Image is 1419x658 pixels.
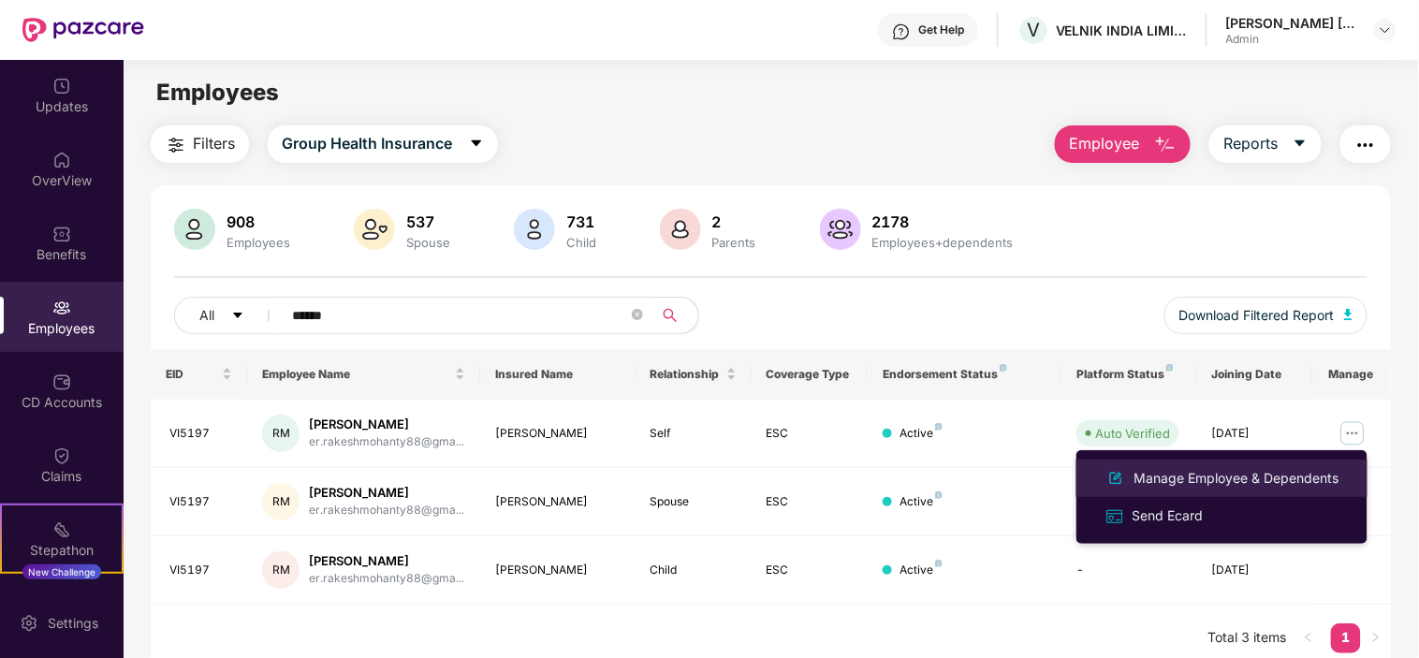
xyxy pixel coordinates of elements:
span: Employees [156,79,279,106]
span: right [1370,632,1382,643]
td: - [1061,536,1197,605]
li: Previous Page [1294,623,1324,653]
div: Parents [709,235,760,250]
img: svg+xml;base64,PHN2ZyBpZD0iU2V0dGluZy0yMHgyMCIgeG1sbnM9Imh0dHA6Ly93d3cudzMub3JnLzIwMDAvc3ZnIiB3aW... [20,614,38,633]
img: svg+xml;base64,PHN2ZyBpZD0iRW1wbG95ZWVzIiB4bWxucz0iaHR0cDovL3d3dy53My5vcmcvMjAwMC9zdmciIHdpZHRoPS... [52,299,71,317]
div: [PERSON_NAME] [309,416,464,433]
div: [DATE] [1212,562,1298,579]
div: Employees [223,235,294,250]
div: VELNIK INDIA LIMITED [1056,22,1187,39]
div: VI5197 [169,425,233,443]
div: Active [900,562,943,579]
div: [PERSON_NAME] [495,493,621,511]
button: left [1294,623,1324,653]
img: svg+xml;base64,PHN2ZyBpZD0iRHJvcGRvd24tMzJ4MzIiIHhtbG5zPSJodHRwOi8vd3d3LnczLm9yZy8yMDAwL3N2ZyIgd2... [1378,22,1393,37]
span: Filters [193,132,235,155]
img: svg+xml;base64,PHN2ZyB4bWxucz0iaHR0cDovL3d3dy53My5vcmcvMjAwMC9zdmciIHhtbG5zOnhsaW5rPSJodHRwOi8vd3... [660,209,701,250]
img: svg+xml;base64,PHN2ZyB4bWxucz0iaHR0cDovL3d3dy53My5vcmcvMjAwMC9zdmciIHhtbG5zOnhsaW5rPSJodHRwOi8vd3... [1344,309,1353,320]
th: Insured Name [480,349,636,400]
button: right [1361,623,1391,653]
div: Stepathon [2,541,122,560]
button: Allcaret-down [174,297,288,334]
button: Filters [151,125,249,163]
span: left [1303,632,1314,643]
span: Employee [1069,132,1139,155]
a: 1 [1331,623,1361,651]
div: Platform Status [1076,367,1182,382]
div: ESC [767,493,853,511]
div: Settings [42,614,104,633]
img: svg+xml;base64,PHN2ZyB4bWxucz0iaHR0cDovL3d3dy53My5vcmcvMjAwMC9zdmciIHdpZHRoPSIyMSIgaGVpZ2h0PSIyMC... [52,520,71,539]
div: [PERSON_NAME] [495,425,621,443]
div: VI5197 [169,562,233,579]
img: svg+xml;base64,PHN2ZyBpZD0iQ2xhaW0iIHhtbG5zPSJodHRwOi8vd3d3LnczLm9yZy8yMDAwL3N2ZyIgd2lkdGg9IjIwIi... [52,446,71,465]
img: svg+xml;base64,PHN2ZyB4bWxucz0iaHR0cDovL3d3dy53My5vcmcvMjAwMC9zdmciIHhtbG5zOnhsaW5rPSJodHRwOi8vd3... [514,209,555,250]
img: svg+xml;base64,PHN2ZyB4bWxucz0iaHR0cDovL3d3dy53My5vcmcvMjAwMC9zdmciIHdpZHRoPSIyNCIgaGVpZ2h0PSIyNC... [165,134,187,156]
span: caret-down [469,136,484,153]
div: [PERSON_NAME] [309,484,464,502]
img: svg+xml;base64,PHN2ZyB4bWxucz0iaHR0cDovL3d3dy53My5vcmcvMjAwMC9zdmciIHdpZHRoPSI4IiBoZWlnaHQ9IjgiIH... [935,423,943,431]
th: Coverage Type [752,349,868,400]
div: New Challenge [22,564,101,579]
span: Relationship [651,367,723,382]
img: manageButton [1338,418,1368,448]
div: 731 [563,212,600,231]
td: - [1061,468,1197,536]
span: caret-down [231,309,244,324]
img: svg+xml;base64,PHN2ZyB4bWxucz0iaHR0cDovL3d3dy53My5vcmcvMjAwMC9zdmciIHhtbG5zOnhsaW5rPSJodHRwOi8vd3... [1154,134,1177,156]
span: Download Filtered Report [1179,305,1335,326]
div: RM [262,551,300,589]
span: close-circle [632,309,643,320]
img: New Pazcare Logo [22,18,144,42]
img: svg+xml;base64,PHN2ZyB4bWxucz0iaHR0cDovL3d3dy53My5vcmcvMjAwMC9zdmciIHdpZHRoPSI4IiBoZWlnaHQ9IjgiIH... [1166,364,1174,372]
button: search [652,297,699,334]
div: Self [651,425,737,443]
div: [DATE] [1212,425,1298,443]
th: Joining Date [1197,349,1313,400]
span: Reports [1223,132,1278,155]
span: Group Health Insurance [282,132,452,155]
div: Spouse [651,493,737,511]
div: Auto Verified [1095,424,1170,443]
img: svg+xml;base64,PHN2ZyBpZD0iSGVscC0zMngzMiIgeG1sbnM9Imh0dHA6Ly93d3cudzMub3JnLzIwMDAvc3ZnIiB3aWR0aD... [892,22,911,41]
div: Send Ecard [1129,505,1207,526]
div: Active [900,493,943,511]
img: svg+xml;base64,PHN2ZyB4bWxucz0iaHR0cDovL3d3dy53My5vcmcvMjAwMC9zdmciIHdpZHRoPSI4IiBoZWlnaHQ9IjgiIH... [935,491,943,499]
li: Total 3 items [1207,623,1286,653]
span: search [652,308,689,323]
button: Group Health Insurancecaret-down [268,125,498,163]
th: Manage [1313,349,1391,400]
div: Active [900,425,943,443]
div: Admin [1226,32,1357,47]
div: Endorsement Status [883,367,1046,382]
div: [PERSON_NAME] [495,562,621,579]
img: svg+xml;base64,PHN2ZyBpZD0iQ0RfQWNjb3VudHMiIGRhdGEtbmFtZT0iQ0QgQWNjb3VudHMiIHhtbG5zPSJodHRwOi8vd3... [52,373,71,391]
div: RM [262,483,300,520]
img: svg+xml;base64,PHN2ZyB4bWxucz0iaHR0cDovL3d3dy53My5vcmcvMjAwMC9zdmciIHhtbG5zOnhsaW5rPSJodHRwOi8vd3... [174,209,215,250]
div: 537 [402,212,454,231]
th: EID [151,349,248,400]
img: svg+xml;base64,PHN2ZyB4bWxucz0iaHR0cDovL3d3dy53My5vcmcvMjAwMC9zdmciIHdpZHRoPSI4IiBoZWlnaHQ9IjgiIH... [1000,364,1007,372]
img: svg+xml;base64,PHN2ZyB4bWxucz0iaHR0cDovL3d3dy53My5vcmcvMjAwMC9zdmciIHdpZHRoPSIyNCIgaGVpZ2h0PSIyNC... [1354,134,1377,156]
th: Relationship [636,349,752,400]
th: Employee Name [247,349,480,400]
img: svg+xml;base64,PHN2ZyB4bWxucz0iaHR0cDovL3d3dy53My5vcmcvMjAwMC9zdmciIHhtbG5zOnhsaW5rPSJodHRwOi8vd3... [354,209,395,250]
img: svg+xml;base64,PHN2ZyBpZD0iSG9tZSIgeG1sbnM9Imh0dHA6Ly93d3cudzMub3JnLzIwMDAvc3ZnIiB3aWR0aD0iMjAiIG... [52,151,71,169]
img: svg+xml;base64,PHN2ZyB4bWxucz0iaHR0cDovL3d3dy53My5vcmcvMjAwMC9zdmciIHhtbG5zOnhsaW5rPSJodHRwOi8vd3... [1104,467,1127,490]
span: V [1028,19,1041,41]
li: 1 [1331,623,1361,653]
div: RM [262,415,300,452]
div: VI5197 [169,493,233,511]
div: [PERSON_NAME] [309,552,464,570]
div: er.rakeshmohanty88@gma... [309,570,464,588]
div: Employees+dependents [869,235,1017,250]
div: er.rakeshmohanty88@gma... [309,502,464,519]
div: Child [651,562,737,579]
span: Employee Name [262,367,451,382]
div: ESC [767,425,853,443]
span: caret-down [1293,136,1308,153]
button: Download Filtered Report [1164,297,1368,334]
li: Next Page [1361,623,1391,653]
div: Child [563,235,600,250]
div: 2178 [869,212,1017,231]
